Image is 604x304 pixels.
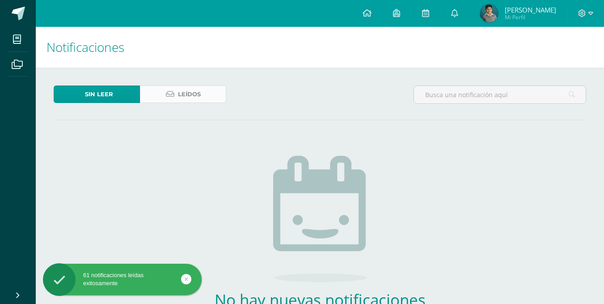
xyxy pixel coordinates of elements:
[178,86,201,103] span: Leídos
[505,13,556,21] span: Mi Perfil
[85,86,113,103] span: Sin leer
[414,86,586,103] input: Busca una notificación aquí
[505,5,556,14] span: [PERSON_NAME]
[273,156,367,282] img: no_activities.png
[43,271,202,287] div: 61 notificaciones leídas exitosamente
[54,86,140,103] a: Sin leer
[46,39,124,56] span: Notificaciones
[140,86,226,103] a: Leídos
[480,4,498,22] img: 5c8b1f3f44a627ae4c969c3f08edc4c6.png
